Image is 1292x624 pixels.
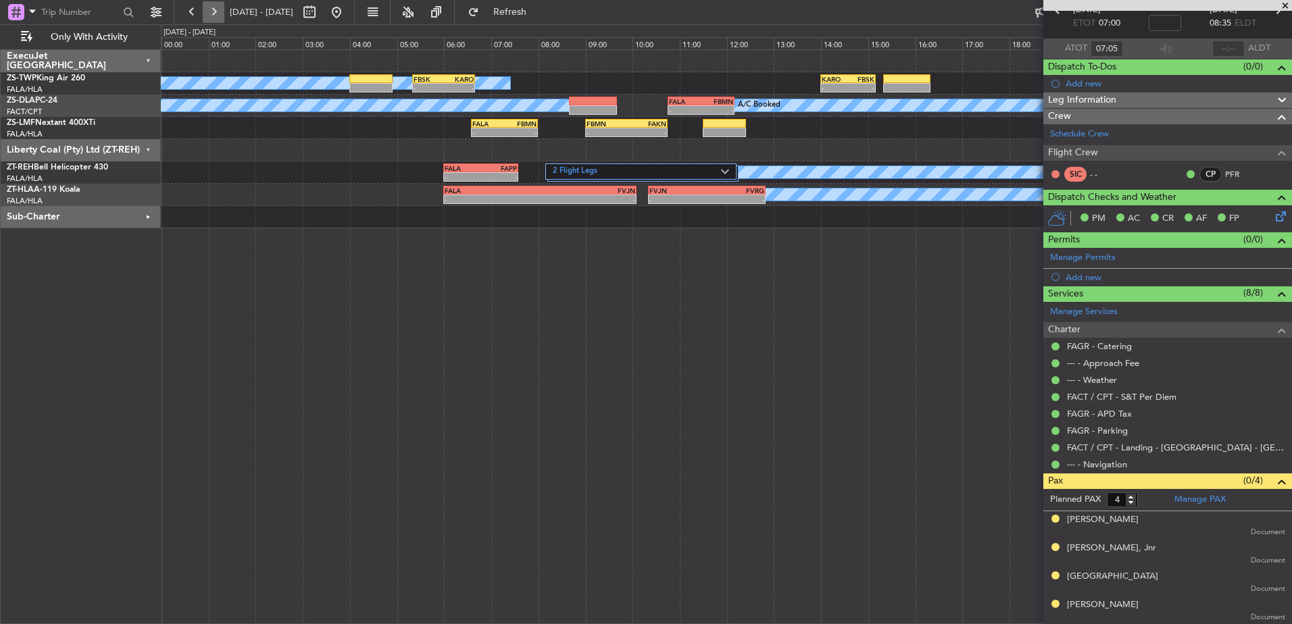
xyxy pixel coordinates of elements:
a: FACT / CPT - S&T Per Diem [1067,391,1176,402]
div: - [540,195,635,203]
a: --- - Navigation [1067,459,1127,470]
span: Dispatch Checks and Weather [1048,190,1176,205]
a: PFR [1225,168,1256,180]
div: FAPP [481,164,517,172]
div: [PERSON_NAME] [1067,598,1139,612]
div: - [414,84,444,92]
div: FALA [445,164,480,172]
a: ZT-HLAA-119 Koala [7,186,80,194]
span: ALDT [1248,42,1270,55]
div: - [649,195,707,203]
div: 17:00 [962,37,1010,49]
span: Services [1048,286,1083,302]
span: (0/0) [1243,232,1263,246]
div: Add new [1066,271,1285,283]
a: Manage PAX [1174,493,1226,506]
div: - [701,106,733,114]
a: FALA/HLA [7,129,43,139]
label: Planned PAX [1050,493,1101,506]
a: FALA/HLA [7,84,43,95]
span: ZS-TWP [7,74,36,82]
span: Refresh [482,7,539,17]
div: - [669,106,701,114]
span: PM [1092,212,1105,226]
span: Leg Information [1048,93,1116,108]
span: FP [1229,212,1239,226]
a: FAGR - Catering [1067,340,1132,352]
div: FVJN [649,186,707,194]
div: [PERSON_NAME], Jnr [1067,542,1156,555]
div: FAKN [626,120,666,128]
a: Schedule Crew [1050,128,1109,141]
span: ZT-REH [7,163,34,172]
div: 15:00 [868,37,916,49]
span: (0/0) [1243,59,1263,74]
span: Permits [1048,232,1080,248]
a: Manage Services [1050,305,1118,319]
div: 05:00 [397,37,445,49]
button: Refresh [462,1,543,23]
div: - [822,84,848,92]
div: FBMN [505,120,537,128]
span: ZS-LMF [7,119,35,127]
div: FALA [472,120,505,128]
div: 02:00 [255,37,303,49]
a: --- - Weather [1067,374,1117,386]
a: FALA/HLA [7,174,43,184]
div: - [587,128,626,136]
div: - [445,195,540,203]
div: - [445,173,480,181]
a: ZS-TWPKing Air 260 [7,74,85,82]
div: - [626,128,666,136]
span: ZT-HLA [7,186,34,194]
span: Charter [1048,322,1080,338]
span: ETOT [1073,17,1095,30]
span: Dispatch To-Dos [1048,59,1116,75]
input: --:-- [1091,41,1123,57]
div: FBMN [701,97,733,105]
div: 01:00 [209,37,256,49]
span: ATOT [1065,42,1087,55]
a: ZS-LMFNextant 400XTi [7,119,95,127]
div: 12:00 [727,37,774,49]
div: - [481,173,517,181]
div: SIC [1064,167,1087,182]
a: --- - Approach Fee [1067,357,1139,369]
span: CR [1162,212,1174,226]
a: ZT-REHBell Helicopter 430 [7,163,108,172]
div: 10:00 [632,37,680,49]
div: 18:00 [1010,37,1057,49]
span: Document [1251,555,1285,567]
span: (0/4) [1243,473,1263,488]
span: AC [1128,212,1140,226]
div: 11:00 [680,37,727,49]
a: FACT / CPT - Landing - [GEOGRAPHIC_DATA] - [GEOGRAPHIC_DATA] International FACT / CPT [1067,442,1285,453]
a: FAGR - APD Tax [1067,408,1132,419]
span: (8/8) [1243,286,1263,300]
div: FBSK [414,75,444,83]
div: [DATE] - [DATE] [164,27,216,38]
div: 03:00 [303,37,350,49]
span: Only With Activity [35,32,143,42]
div: - [505,128,537,136]
div: A/C Booked [738,95,780,115]
div: - [848,84,874,92]
div: FBMN [587,120,626,128]
div: - [707,195,764,203]
div: 08:00 [539,37,586,49]
button: Only With Activity [15,26,147,48]
div: 13:00 [774,37,821,49]
a: FACT/CPT [7,107,42,117]
a: FALA/HLA [7,196,43,206]
div: 00:00 [161,37,209,49]
span: ZS-DLA [7,97,35,105]
div: 14:00 [821,37,868,49]
span: Document [1251,527,1285,538]
div: [PERSON_NAME] [1067,513,1139,527]
span: AF [1196,212,1207,226]
div: 07:00 [491,37,539,49]
div: FVJN [540,186,635,194]
span: ELDT [1235,17,1256,30]
span: Pax [1048,473,1063,489]
div: CP [1199,167,1222,182]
